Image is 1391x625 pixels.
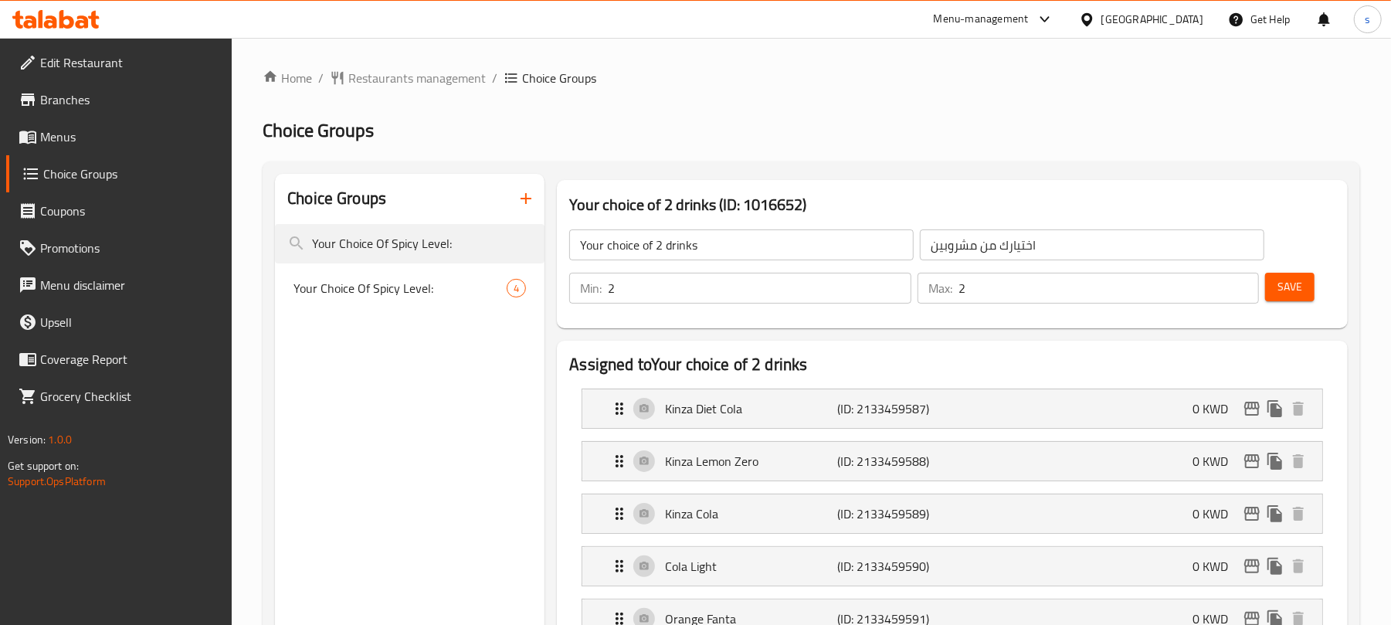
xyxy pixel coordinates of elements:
[330,69,486,87] a: Restaurants management
[492,69,497,87] li: /
[8,456,79,476] span: Get support on:
[6,155,232,192] a: Choice Groups
[838,504,953,523] p: (ID: 2133459589)
[582,494,1322,533] div: Expand
[40,350,220,369] span: Coverage Report
[6,267,232,304] a: Menu disclaimer
[40,239,220,257] span: Promotions
[6,378,232,415] a: Grocery Checklist
[40,90,220,109] span: Branches
[6,341,232,378] a: Coverage Report
[6,118,232,155] a: Menus
[1240,555,1264,578] button: edit
[1287,450,1310,473] button: delete
[582,389,1322,428] div: Expand
[1240,397,1264,420] button: edit
[263,113,374,148] span: Choice Groups
[1287,502,1310,525] button: delete
[580,279,602,297] p: Min:
[1264,555,1287,578] button: duplicate
[582,547,1322,586] div: Expand
[275,270,545,307] div: Your Choice Of Spicy Level:4
[507,279,526,297] div: Choices
[40,127,220,146] span: Menus
[665,399,837,418] p: Kinza Diet Cola
[1277,277,1302,297] span: Save
[1264,450,1287,473] button: duplicate
[934,10,1029,29] div: Menu-management
[522,69,596,87] span: Choice Groups
[1240,450,1264,473] button: edit
[40,313,220,331] span: Upsell
[569,435,1335,487] li: Expand
[1287,555,1310,578] button: delete
[275,224,545,263] input: search
[665,504,837,523] p: Kinza Cola
[8,471,106,491] a: Support.OpsPlatform
[6,192,232,229] a: Coupons
[1265,273,1315,301] button: Save
[582,442,1322,481] div: Expand
[48,430,72,450] span: 1.0.0
[569,353,1335,376] h2: Assigned to Your choice of 2 drinks
[569,382,1335,435] li: Expand
[263,69,312,87] a: Home
[6,44,232,81] a: Edit Restaurant
[6,81,232,118] a: Branches
[40,53,220,72] span: Edit Restaurant
[348,69,486,87] span: Restaurants management
[6,304,232,341] a: Upsell
[928,279,952,297] p: Max:
[1264,397,1287,420] button: duplicate
[838,399,953,418] p: (ID: 2133459587)
[1193,452,1240,470] p: 0 KWD
[1264,502,1287,525] button: duplicate
[1287,397,1310,420] button: delete
[569,540,1335,593] li: Expand
[43,165,220,183] span: Choice Groups
[665,557,837,576] p: Cola Light
[8,430,46,450] span: Version:
[318,69,324,87] li: /
[1193,557,1240,576] p: 0 KWD
[6,229,232,267] a: Promotions
[1193,504,1240,523] p: 0 KWD
[838,452,953,470] p: (ID: 2133459588)
[40,387,220,406] span: Grocery Checklist
[1101,11,1203,28] div: [GEOGRAPHIC_DATA]
[569,487,1335,540] li: Expand
[1240,502,1264,525] button: edit
[1365,11,1370,28] span: s
[665,452,837,470] p: Kinza Lemon Zero
[293,279,507,297] span: Your Choice Of Spicy Level:
[40,276,220,294] span: Menu disclaimer
[40,202,220,220] span: Coupons
[569,192,1335,217] h3: Your choice of 2 drinks (ID: 1016652)
[838,557,953,576] p: (ID: 2133459590)
[263,69,1360,87] nav: breadcrumb
[507,281,525,296] span: 4
[1193,399,1240,418] p: 0 KWD
[287,187,386,210] h2: Choice Groups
